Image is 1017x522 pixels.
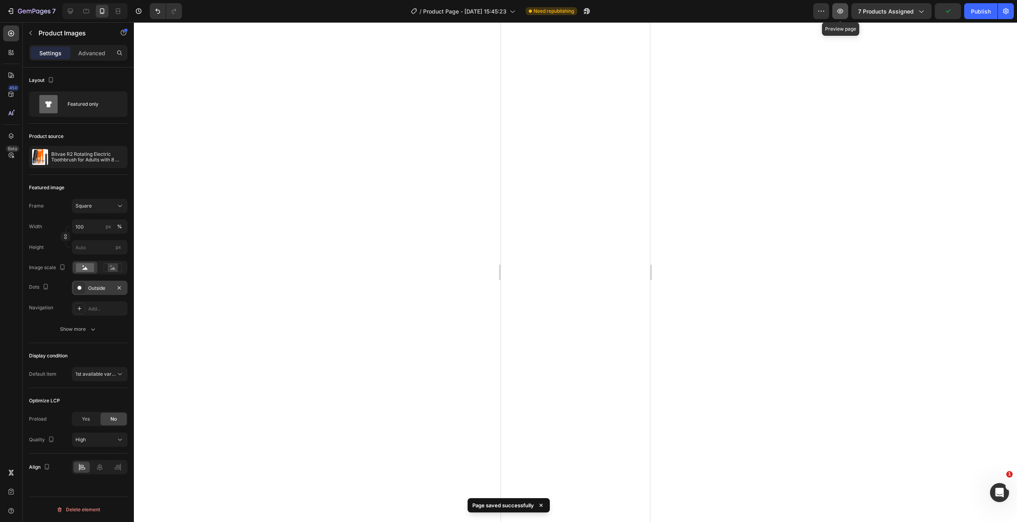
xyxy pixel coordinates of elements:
[52,6,56,16] p: 7
[104,222,113,231] button: %
[534,8,574,15] span: Need republishing
[29,262,67,273] div: Image scale
[29,435,56,445] div: Quality
[78,49,105,57] p: Advanced
[6,146,19,152] div: Beta
[60,325,97,333] div: Show more
[51,151,124,163] p: Bitvae R2 Rotating Electric Toothbrush for Adults with 8 Brush Heads, Travel Case, 5 Modes Rechar...
[106,223,111,230] div: px
[29,244,44,251] label: Height
[3,3,59,19] button: 7
[29,75,56,86] div: Layout
[501,22,650,522] iframe: To enrich screen reader interactions, please activate Accessibility in Grammarly extension settings
[1006,471,1013,477] span: 1
[29,503,128,516] button: Delete element
[29,202,44,210] label: Frame
[88,305,126,312] div: Add...
[150,3,182,19] div: Undo/Redo
[29,397,60,404] div: Optimize LCP
[29,371,56,378] div: Default item
[964,3,998,19] button: Publish
[472,501,534,509] p: Page saved successfully
[29,184,64,191] div: Featured image
[29,282,50,293] div: Dots
[72,219,128,234] input: px%
[88,285,111,292] div: Outside
[858,7,914,16] span: 7 products assigned
[29,223,42,230] label: Width
[82,415,90,423] span: Yes
[75,437,86,442] span: High
[423,7,507,16] span: Product Page - [DATE] 15:45:23
[75,371,120,377] span: 1st available variant
[8,85,19,91] div: 450
[72,367,128,381] button: 1st available variant
[29,133,64,140] div: Product source
[990,483,1009,502] iframe: Intercom live chat
[110,415,117,423] span: No
[72,240,128,254] input: px
[29,352,68,359] div: Display condition
[971,7,991,16] div: Publish
[116,244,121,250] span: px
[29,304,53,311] div: Navigation
[39,49,62,57] p: Settings
[72,199,128,213] button: Square
[56,505,100,514] div: Delete element
[29,322,128,336] button: Show more
[72,433,128,447] button: High
[75,202,92,210] span: Square
[32,149,48,165] img: product feature img
[851,3,932,19] button: 7 products assigned
[29,415,46,423] div: Preload
[115,222,124,231] button: px
[29,462,52,473] div: Align
[39,28,106,38] p: Product Images
[420,7,421,16] span: /
[117,223,122,230] div: %
[68,95,116,113] div: Featured only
